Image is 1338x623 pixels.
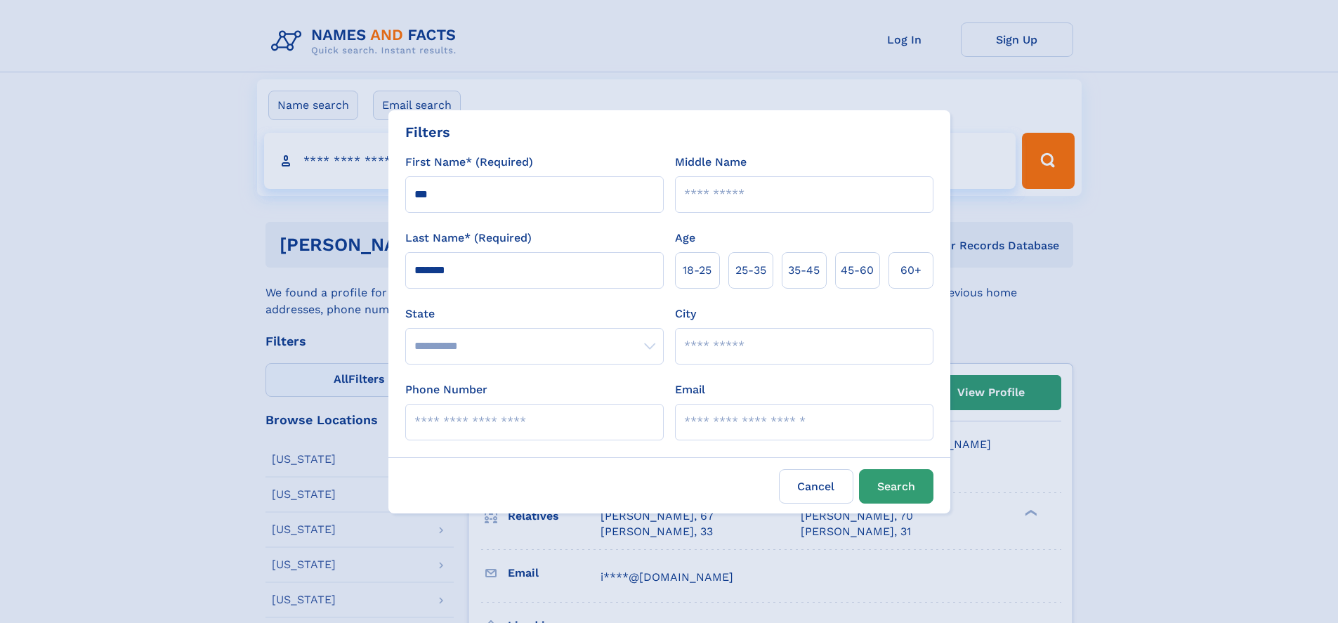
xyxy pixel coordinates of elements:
[675,230,695,247] label: Age
[735,262,766,279] span: 25‑35
[405,381,487,398] label: Phone Number
[405,230,532,247] label: Last Name* (Required)
[841,262,874,279] span: 45‑60
[683,262,711,279] span: 18‑25
[675,306,696,322] label: City
[405,154,533,171] label: First Name* (Required)
[859,469,933,504] button: Search
[788,262,820,279] span: 35‑45
[405,122,450,143] div: Filters
[675,381,705,398] label: Email
[900,262,921,279] span: 60+
[405,306,664,322] label: State
[675,154,747,171] label: Middle Name
[779,469,853,504] label: Cancel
